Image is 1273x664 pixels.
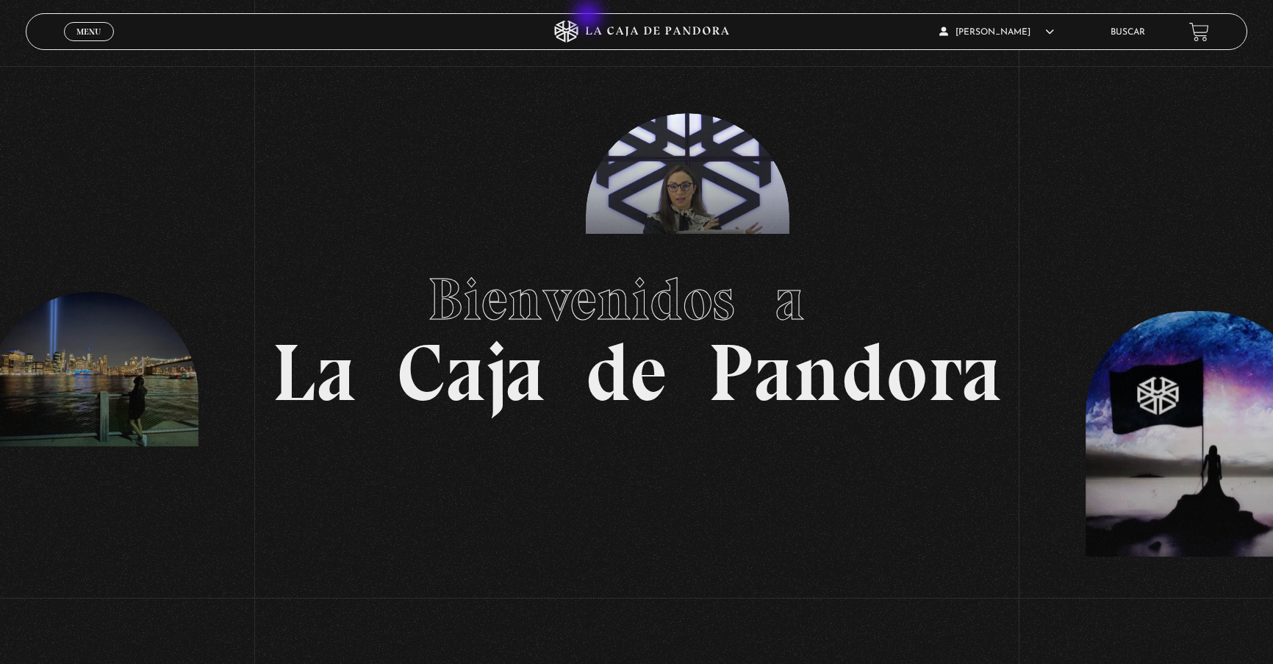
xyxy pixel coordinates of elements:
span: Bienvenidos a [428,264,845,335]
span: Cerrar [71,40,106,50]
h1: La Caja de Pandora [272,251,1002,413]
a: View your shopping cart [1189,22,1209,42]
span: Menu [76,27,101,36]
span: [PERSON_NAME] [939,28,1054,37]
a: Buscar [1111,28,1145,37]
